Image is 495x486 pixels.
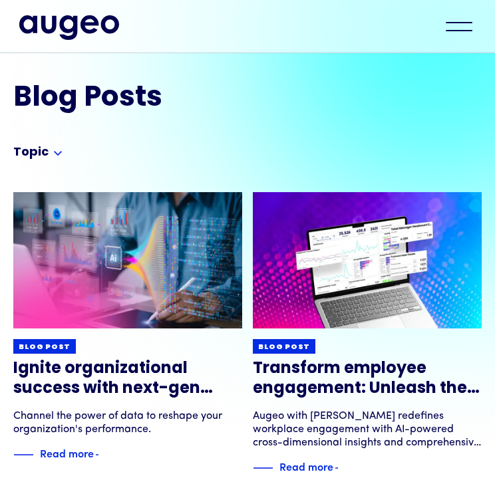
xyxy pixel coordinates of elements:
[40,445,94,461] div: Read more
[13,359,242,399] h3: Ignite organizational success with next-gen talent optimization
[54,151,62,156] img: Arrow symbol in bright blue pointing down to indicate an expanded section.
[19,15,119,41] img: Augeo's full logo in midnight blue.
[13,15,119,41] a: home
[253,410,482,449] div: Augeo with [PERSON_NAME] redefines workplace engagement with AI-powered cross-dimensional insight...
[13,447,33,463] img: Blue decorative line
[335,460,355,476] img: Blue text arrow
[253,460,273,476] img: Blue decorative line
[13,192,242,463] a: Blog postIgnite organizational success with next-gen talent optimizationChannel the power of data...
[253,192,482,476] a: Blog postTransform employee engagement: Unleash the power of next-gen insightsAugeo with [PERSON_...
[253,359,482,399] h3: Transform employee engagement: Unleash the power of next-gen insights
[279,458,333,474] div: Read more
[13,410,242,436] div: Channel the power of data to reshape your organization's performance.
[19,342,71,352] div: Blog post
[13,145,49,161] div: Topic
[258,342,310,352] div: Blog post
[95,447,115,463] img: Blue text arrow
[436,12,482,41] div: menu
[13,85,482,113] h2: Blog Posts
